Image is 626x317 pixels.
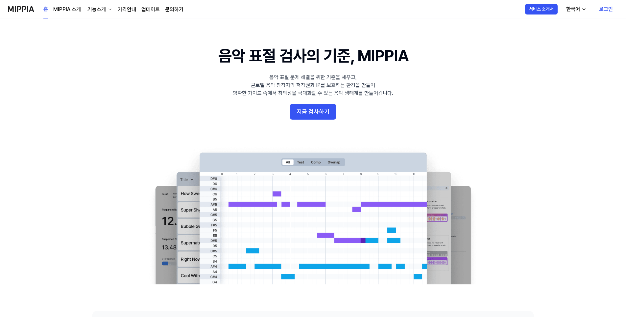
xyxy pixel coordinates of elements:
[43,0,48,18] a: 홈
[561,3,590,16] button: 한국어
[53,6,81,14] a: MIPPIA 소개
[86,6,112,14] button: 기능소개
[233,73,393,97] div: 음악 표절 문제 해결을 위한 기준을 세우고, 글로벌 음악 창작자의 저작권과 IP를 보호하는 환경을 만들어 명확한 가이드 속에서 창의성을 극대화할 수 있는 음악 생태계를 만들어...
[165,6,183,14] a: 문의하기
[290,104,336,120] button: 지금 검사하기
[86,6,107,14] div: 기능소개
[525,4,558,14] button: 서비스 소개서
[565,5,581,13] div: 한국어
[218,45,408,67] h1: 음악 표절 검사의 기준, MIPPIA
[141,6,160,14] a: 업데이트
[142,146,484,284] img: main Image
[118,6,136,14] a: 가격안내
